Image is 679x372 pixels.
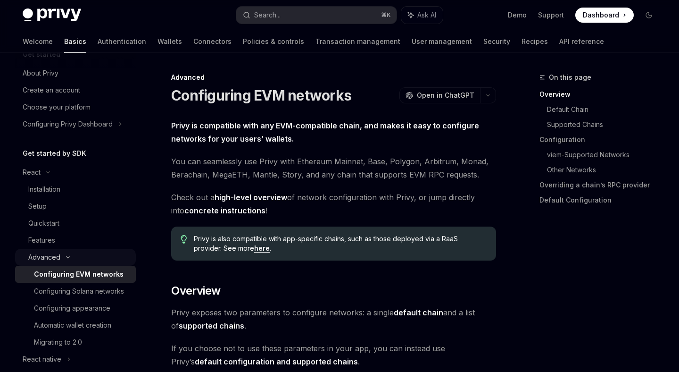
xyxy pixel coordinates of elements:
a: Features [15,232,136,249]
span: You can seamlessly use Privy with Ethereum Mainnet, Base, Polygon, Arbitrum, Monad, Berachain, Me... [171,155,496,181]
a: Recipes [522,30,548,53]
h5: Get started by SDK [23,148,86,159]
div: Advanced [28,252,60,263]
strong: Privy is compatible with any EVM-compatible chain, and makes it easy to configure networks for yo... [171,121,479,144]
button: Ask AI [401,7,443,24]
img: dark logo [23,8,81,22]
a: Installation [15,181,136,198]
div: Choose your platform [23,101,91,113]
h1: Configuring EVM networks [171,87,351,104]
a: supported chains [179,321,244,331]
a: Configuring EVM networks [15,266,136,283]
div: Setup [28,201,47,212]
div: Search... [254,9,281,21]
button: Open in ChatGPT [399,87,480,103]
a: Basics [64,30,86,53]
a: Choose your platform [15,99,136,116]
div: About Privy [23,68,58,79]
div: Configuring Privy Dashboard [23,118,113,130]
div: React [23,167,41,178]
a: User management [412,30,472,53]
a: Authentication [98,30,146,53]
span: Ask AI [417,10,436,20]
a: Configuring appearance [15,300,136,317]
div: Automatic wallet creation [34,320,111,331]
span: ⌘ K [381,11,391,19]
a: Setup [15,198,136,215]
a: API reference [559,30,604,53]
a: Demo [508,10,527,20]
button: Search...⌘K [236,7,396,24]
a: Create an account [15,82,136,99]
strong: supported chains [179,321,244,330]
div: Quickstart [28,218,59,229]
span: Open in ChatGPT [417,91,474,100]
div: React native [23,354,61,365]
a: Security [483,30,510,53]
a: Overriding a chain’s RPC provider [539,178,664,193]
a: Default Chain [547,102,664,117]
span: If you choose not to use these parameters in your app, you can instead use Privy’s . [171,342,496,368]
div: Configuring Solana networks [34,286,124,297]
div: Create an account [23,85,80,96]
div: Installation [28,184,60,195]
a: default configuration and supported chains [195,357,358,367]
a: Other Networks [547,162,664,178]
a: Migrating to 2.0 [15,334,136,351]
div: Migrating to 2.0 [34,337,82,348]
div: Features [28,235,55,246]
a: Support [538,10,564,20]
svg: Tip [181,235,187,244]
a: high-level overview [215,193,287,203]
a: Wallets [157,30,182,53]
a: default chain [394,308,443,318]
span: Privy exposes two parameters to configure networks: a single and a list of . [171,306,496,332]
a: Welcome [23,30,53,53]
a: viem-Supported Networks [547,147,664,162]
span: Overview [171,283,220,298]
a: Default Configuration [539,193,664,208]
span: Privy is also compatible with app-specific chains, such as those deployed via a RaaS provider. Se... [194,234,487,253]
a: Transaction management [315,30,400,53]
a: concrete instructions [184,206,265,216]
span: Dashboard [583,10,619,20]
span: Check out a of network configuration with Privy, or jump directly into ! [171,191,496,217]
div: Configuring appearance [34,303,110,314]
a: Dashboard [575,8,634,23]
a: Quickstart [15,215,136,232]
a: here [254,244,270,253]
a: Overview [539,87,664,102]
a: About Privy [15,65,136,82]
a: Policies & controls [243,30,304,53]
span: On this page [549,72,591,83]
button: Toggle dark mode [641,8,656,23]
a: Configuration [539,132,664,147]
a: Configuring Solana networks [15,283,136,300]
a: Automatic wallet creation [15,317,136,334]
a: Supported Chains [547,117,664,132]
a: Connectors [193,30,232,53]
div: Advanced [171,73,496,82]
div: Configuring EVM networks [34,269,124,280]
